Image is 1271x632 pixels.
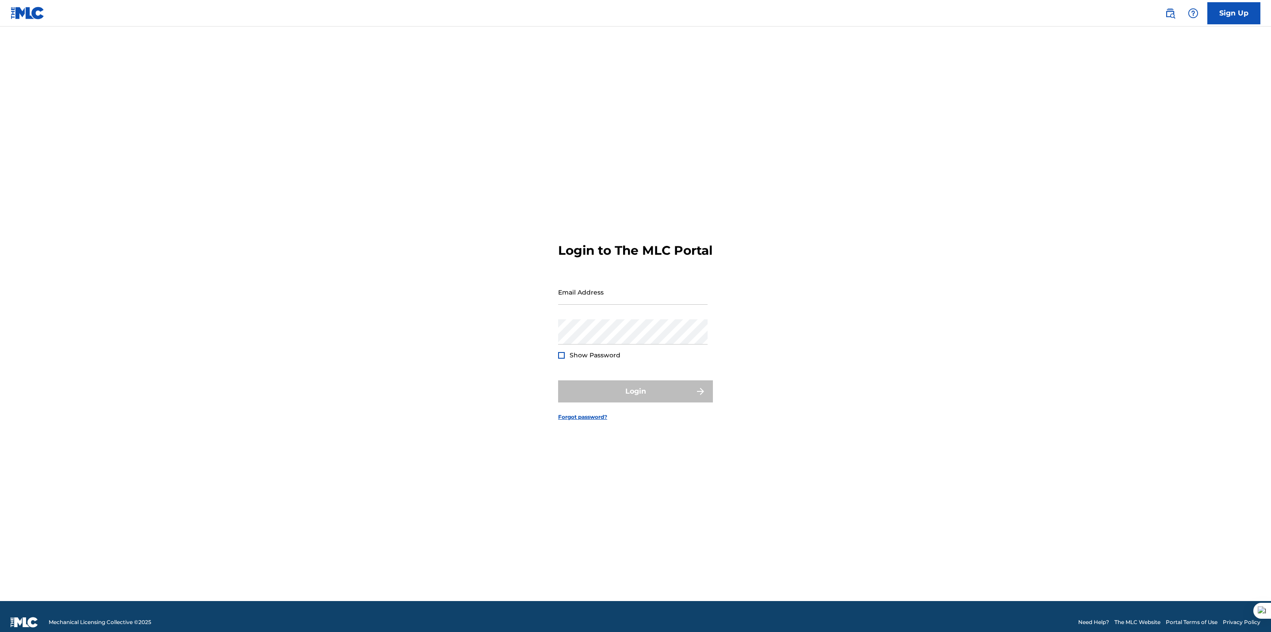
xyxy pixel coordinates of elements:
div: Help [1184,4,1202,22]
a: Sign Up [1207,2,1260,24]
a: The MLC Website [1114,618,1160,626]
img: logo [11,617,38,628]
img: search [1165,8,1175,19]
span: Show Password [570,351,620,359]
img: MLC Logo [11,7,45,19]
h3: Login to The MLC Portal [558,243,712,258]
a: Privacy Policy [1223,618,1260,626]
a: Forgot password? [558,413,607,421]
a: Need Help? [1078,618,1109,626]
img: help [1188,8,1198,19]
iframe: Chat Widget [1227,590,1271,632]
a: Public Search [1161,4,1179,22]
a: Portal Terms of Use [1166,618,1217,626]
span: Mechanical Licensing Collective © 2025 [49,618,151,626]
